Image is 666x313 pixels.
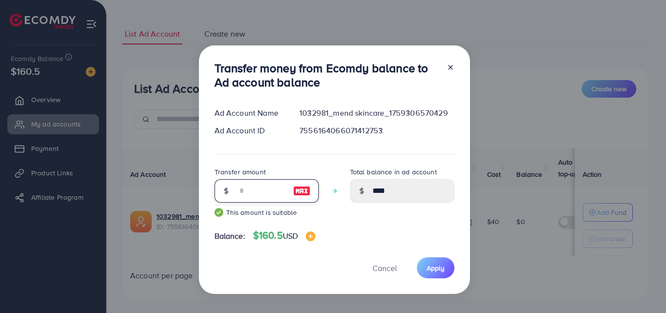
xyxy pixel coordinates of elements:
[427,263,445,273] span: Apply
[215,208,319,217] small: This amount is suitable
[306,231,315,241] img: image
[293,185,311,197] img: image
[207,107,292,119] div: Ad Account Name
[215,230,245,242] span: Balance:
[283,230,298,241] span: USD
[215,208,223,217] img: guide
[207,125,292,136] div: Ad Account ID
[417,257,454,278] button: Apply
[292,125,462,136] div: 7556164066071412753
[625,269,659,306] iframe: Chat
[350,167,437,177] label: Total balance in ad account
[253,230,315,242] h4: $160.5
[360,257,409,278] button: Cancel
[292,107,462,119] div: 1032981_mend skincare_1759306570429
[215,61,439,89] h3: Transfer money from Ecomdy balance to Ad account balance
[372,263,397,273] span: Cancel
[215,167,266,177] label: Transfer amount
